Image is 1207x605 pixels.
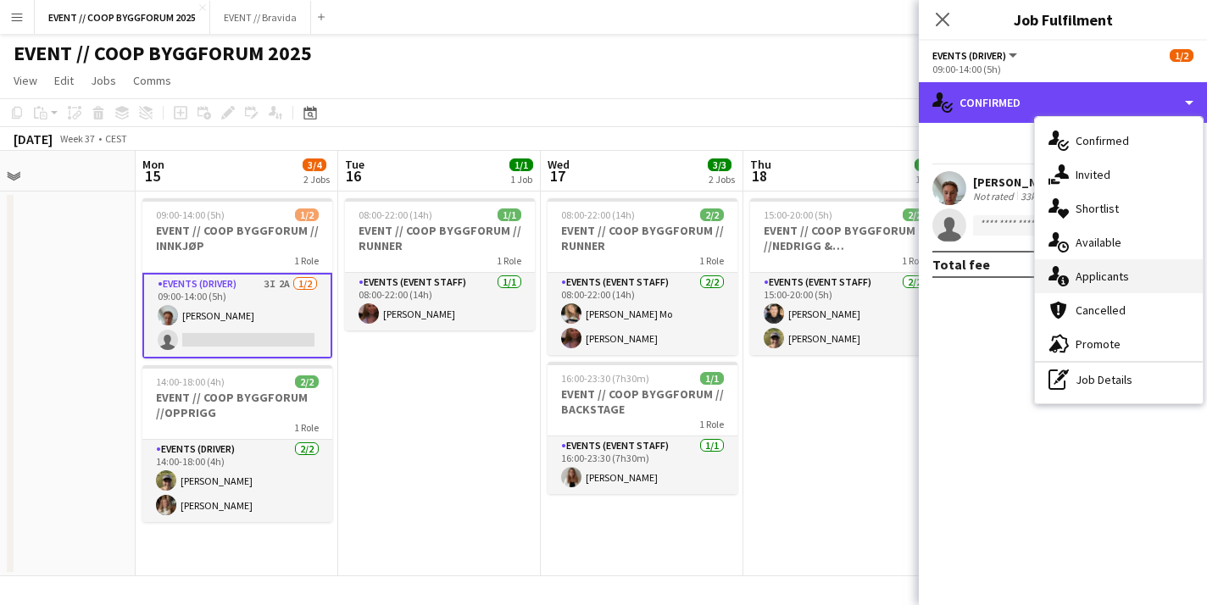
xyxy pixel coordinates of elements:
button: Events (Driver) [932,49,1020,62]
app-job-card: 14:00-18:00 (4h)2/2EVENT // COOP BYGGFORUM //OPPRIGG1 RoleEvents (Driver)2/214:00-18:00 (4h)[PERS... [142,365,332,522]
span: Available [1076,235,1121,250]
a: Jobs [84,69,123,92]
h3: EVENT // COOP BYGGFORUM // RUNNER [548,223,737,253]
span: 08:00-22:00 (14h) [359,208,432,221]
div: Not rated [973,190,1017,203]
span: Promote [1076,336,1121,352]
span: 17 [545,166,570,186]
span: 3/4 [303,158,326,171]
app-card-role: Events (Driver)2/214:00-18:00 (4h)[PERSON_NAME][PERSON_NAME] [142,440,332,522]
span: 14:00-18:00 (4h) [156,375,225,388]
span: Events (Driver) [932,49,1006,62]
button: EVENT // Bravida [210,1,311,34]
app-job-card: 09:00-14:00 (5h)1/2EVENT // COOP BYGGFORUM // INNKJØP1 RoleEvents (Driver)3I2A1/209:00-14:00 (5h)... [142,198,332,358]
span: 1 Role [497,254,521,267]
span: Invited [1076,167,1110,182]
div: 2 Jobs [303,173,330,186]
div: 33km [1017,190,1048,203]
div: [PERSON_NAME] [973,175,1068,190]
span: 08:00-22:00 (14h) [561,208,635,221]
span: Jobs [91,73,116,88]
span: 1 Role [699,418,724,430]
span: 09:00-14:00 (5h) [156,208,225,221]
div: Confirmed [919,82,1207,123]
span: Wed [548,157,570,172]
app-card-role: Events (Event Staff)1/116:00-23:30 (7h30m)[PERSON_NAME] [548,436,737,494]
app-job-card: 16:00-23:30 (7h30m)1/1EVENT // COOP BYGGFORUM // BACKSTAGE1 RoleEvents (Event Staff)1/116:00-23:3... [548,362,737,494]
span: Thu [750,157,771,172]
span: 15:00-20:00 (5h) [764,208,832,221]
span: 16:00-23:30 (7h30m) [561,372,649,385]
div: [DATE] [14,130,53,147]
span: 2/2 [915,158,938,171]
div: 1 Job [510,173,532,186]
span: 3/3 [708,158,731,171]
span: 1 Role [294,421,319,434]
span: 1 Role [902,254,926,267]
h3: EVENT // COOP BYGGFORUM //OPPRIGG [142,390,332,420]
span: 2/2 [903,208,926,221]
span: Cancelled [1076,302,1126,318]
span: 2/2 [295,375,319,388]
span: 1 Role [699,254,724,267]
span: Comms [133,73,171,88]
h3: EVENT // COOP BYGGFORUM //NEDRIGG & TILBAKELEVERING [750,223,940,253]
span: 1/1 [700,372,724,385]
button: EVENT // COOP BYGGFORUM 2025 [35,1,210,34]
span: 16 [342,166,364,186]
app-card-role: Events (Event Staff)2/208:00-22:00 (14h)[PERSON_NAME] Mo[PERSON_NAME] [548,273,737,355]
div: Total fee [932,256,990,273]
span: 1/2 [1170,49,1193,62]
app-card-role: Events (Event Staff)1/108:00-22:00 (14h)[PERSON_NAME] [345,273,535,330]
h3: EVENT // COOP BYGGFORUM // INNKJØP [142,223,332,253]
h3: EVENT // COOP BYGGFORUM // BACKSTAGE [548,386,737,417]
div: Job Details [1035,363,1203,397]
app-job-card: 08:00-22:00 (14h)1/1EVENT // COOP BYGGFORUM // RUNNER1 RoleEvents (Event Staff)1/108:00-22:00 (14... [345,198,535,330]
span: 2/2 [700,208,724,221]
app-card-role: Events (Event Staff)2/215:00-20:00 (5h)[PERSON_NAME][PERSON_NAME] [750,273,940,355]
div: CEST [105,132,127,145]
app-job-card: 08:00-22:00 (14h)2/2EVENT // COOP BYGGFORUM // RUNNER1 RoleEvents (Event Staff)2/208:00-22:00 (14... [548,198,737,355]
span: Applicants [1076,269,1129,284]
span: Confirmed [1076,133,1129,148]
span: 1 Role [294,254,319,267]
div: 1 Job [915,173,937,186]
a: Edit [47,69,81,92]
span: View [14,73,37,88]
div: 09:00-14:00 (5h) [932,63,1193,75]
span: 1/2 [295,208,319,221]
h3: Job Fulfilment [919,8,1207,31]
span: 18 [748,166,771,186]
span: Shortlist [1076,201,1119,216]
div: 2 Jobs [709,173,735,186]
span: 1/1 [509,158,533,171]
span: Edit [54,73,74,88]
span: 1/1 [498,208,521,221]
span: Week 37 [56,132,98,145]
h3: EVENT // COOP BYGGFORUM // RUNNER [345,223,535,253]
app-job-card: 15:00-20:00 (5h)2/2EVENT // COOP BYGGFORUM //NEDRIGG & TILBAKELEVERING1 RoleEvents (Event Staff)2... [750,198,940,355]
span: 15 [140,166,164,186]
a: View [7,69,44,92]
a: Comms [126,69,178,92]
app-card-role: Events (Driver)3I2A1/209:00-14:00 (5h)[PERSON_NAME] [142,273,332,358]
span: Tue [345,157,364,172]
span: Mon [142,157,164,172]
h1: EVENT // COOP BYGGFORUM 2025 [14,41,312,66]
